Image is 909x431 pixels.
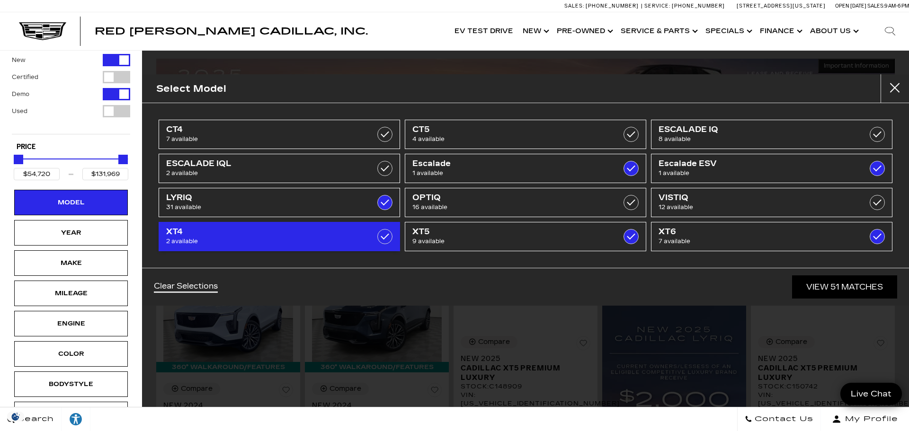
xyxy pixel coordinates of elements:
a: Service: [PHONE_NUMBER] [641,3,727,9]
label: Demo [12,89,29,99]
div: MileageMileage [14,281,128,306]
span: 9 available [412,237,605,246]
div: Explore your accessibility options [62,412,90,426]
div: TrimTrim [14,402,128,427]
span: Service: [644,3,670,9]
span: XT5 [412,227,605,237]
div: Mileage [47,288,95,299]
a: LYRIQ31 available [159,188,400,217]
span: 2 available [166,237,358,246]
a: ESCALADE IQL2 available [159,154,400,183]
a: Live Chat [840,383,902,405]
h5: Price [17,143,125,151]
div: YearYear [14,220,128,246]
button: Open user profile menu [821,407,909,431]
a: Escalade1 available [405,154,646,183]
div: ModelModel [14,190,128,215]
span: 8 available [659,134,851,144]
section: Click to Open Cookie Consent Modal [5,412,27,422]
span: 1 available [412,168,605,178]
a: [STREET_ADDRESS][US_STATE] [737,3,826,9]
span: 7 available [166,134,358,144]
label: New [12,55,26,65]
span: Open [DATE] [835,3,866,9]
div: Color [47,349,95,359]
h2: Select Model [156,81,226,97]
div: Price [14,151,128,180]
img: Opt-Out Icon [5,412,27,422]
a: Finance [755,12,805,50]
span: Escalade ESV [659,159,851,168]
a: Clear Selections [154,281,218,293]
span: 9 AM-6 PM [884,3,909,9]
a: Red [PERSON_NAME] Cadillac, Inc. [95,26,368,36]
img: Cadillac Dark Logo with Cadillac White Text [19,22,66,40]
span: ESCALADE IQ [659,125,851,134]
span: CT5 [412,125,605,134]
span: Contact Us [752,413,813,426]
span: LYRIQ [166,193,358,202]
span: 16 available [412,202,605,212]
a: Contact Us [737,407,821,431]
a: XT42 available [159,222,400,251]
a: VISTIQ12 available [651,188,892,217]
div: MakeMake [14,250,128,276]
span: Sales: [564,3,584,9]
span: Sales: [867,3,884,9]
div: Minimum Price [14,155,23,164]
span: XT6 [659,227,851,237]
span: Search [15,413,54,426]
a: XT67 available [651,222,892,251]
a: Escalade ESV1 available [651,154,892,183]
a: Explore your accessibility options [62,407,90,431]
input: Minimum [14,168,60,180]
span: XT4 [166,227,358,237]
div: ColorColor [14,341,128,367]
div: Maximum Price [118,155,128,164]
span: 12 available [659,202,851,212]
span: ESCALADE IQL [166,159,358,168]
span: 4 available [412,134,605,144]
label: Certified [12,72,38,82]
a: OPTIQ16 available [405,188,646,217]
a: View 51 Matches [792,275,897,299]
span: 7 available [659,237,851,246]
div: Filter by Vehicle Type [12,54,130,134]
span: CT4 [166,125,358,134]
span: 2 available [166,168,358,178]
button: close [881,74,909,103]
div: BodystyleBodystyle [14,371,128,397]
span: 31 available [166,202,358,212]
label: Used [12,106,27,116]
input: Maximum [82,168,128,180]
span: Escalade [412,159,605,168]
div: Model [47,197,95,208]
a: ESCALADE IQ8 available [651,120,892,149]
span: [PHONE_NUMBER] [586,3,639,9]
div: Bodystyle [47,379,95,389]
a: Service & Parts [616,12,701,50]
a: New [518,12,552,50]
a: CT54 available [405,120,646,149]
a: Sales: [PHONE_NUMBER] [564,3,641,9]
div: EngineEngine [14,311,128,336]
a: Specials [701,12,755,50]
a: Pre-Owned [552,12,616,50]
a: CT47 available [159,120,400,149]
span: Red [PERSON_NAME] Cadillac, Inc. [95,26,368,37]
div: Year [47,228,95,238]
span: OPTIQ [412,193,605,202]
div: Engine [47,318,95,329]
span: VISTIQ [659,193,851,202]
span: 1 available [659,168,851,178]
span: My Profile [841,413,898,426]
a: EV Test Drive [450,12,518,50]
span: [PHONE_NUMBER] [672,3,725,9]
a: About Us [805,12,862,50]
a: XT59 available [405,222,646,251]
div: Make [47,258,95,268]
span: Live Chat [846,388,896,399]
